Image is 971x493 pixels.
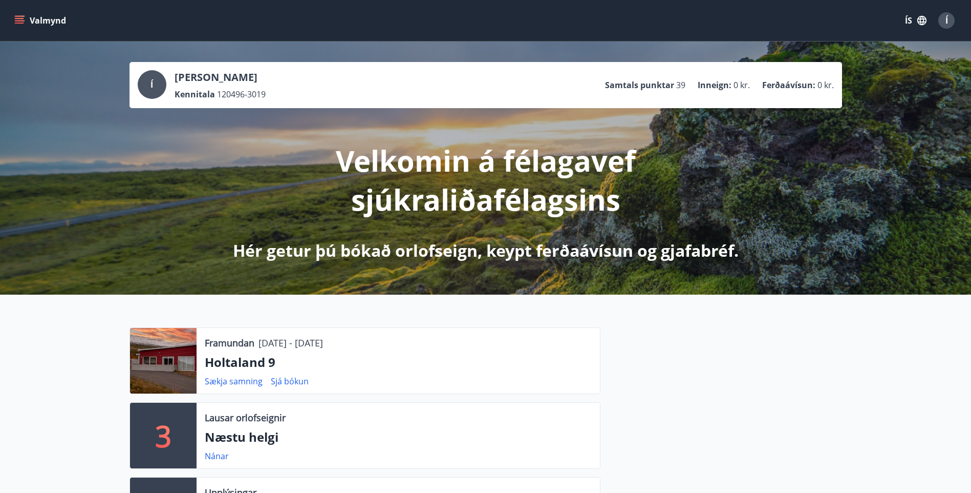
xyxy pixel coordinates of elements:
span: 0 kr. [733,79,750,91]
button: Í [934,8,959,33]
p: 3 [155,416,171,455]
p: Næstu helgi [205,428,592,446]
p: Ferðaávísun : [762,79,815,91]
span: 39 [676,79,685,91]
p: Lausar orlofseignir [205,411,286,424]
p: Samtals punktar [605,79,674,91]
p: Kennitala [175,89,215,100]
span: 120496-3019 [217,89,266,100]
a: Sækja samning [205,376,263,387]
span: Í [945,15,948,26]
a: Nánar [205,450,229,462]
button: menu [12,11,70,30]
p: Inneign : [698,79,731,91]
p: [PERSON_NAME] [175,70,266,85]
p: Framundan [205,336,254,350]
p: [DATE] - [DATE] [258,336,323,350]
span: Í [150,79,153,90]
a: Sjá bókun [271,376,309,387]
span: 0 kr. [817,79,834,91]
p: Velkomin á félagavef sjúkraliðafélagsins [215,141,756,219]
button: ÍS [899,11,932,30]
p: Hér getur þú bókað orlofseign, keypt ferðaávísun og gjafabréf. [233,239,739,262]
p: Holtaland 9 [205,354,592,371]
